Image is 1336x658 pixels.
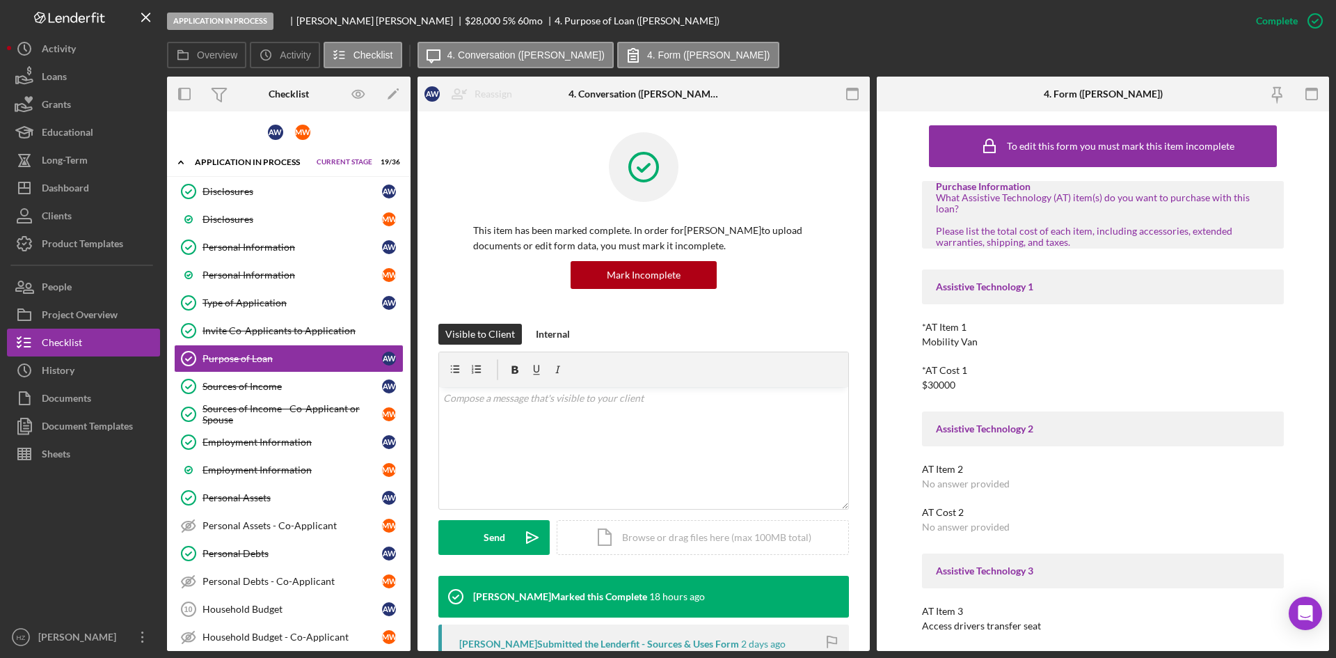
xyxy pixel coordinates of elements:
[195,158,310,166] div: Application In Process
[174,345,404,373] a: Purpose of LoanAW
[174,178,404,205] a: DisclosuresAW
[922,606,1284,617] div: AT Item 3
[202,325,403,336] div: Invite Co-Applicants to Application
[202,353,382,364] div: Purpose of Loan
[42,146,88,178] div: Long-Term
[7,230,160,258] a: Product Templates
[250,42,319,68] button: Activity
[7,273,160,301] a: People
[202,520,382,531] div: Personal Assets - Co-Applicant
[1007,141,1234,152] div: To edit this form you must mark this item incomplete
[202,403,382,425] div: Sources of Income - Co-Applicant or Spouse
[382,435,396,449] div: A W
[382,352,396,366] div: A W
[922,365,1284,376] div: *AT Cost 1
[382,407,396,421] div: M W
[465,15,500,26] span: $28,000
[438,520,550,555] button: Send
[174,428,404,456] a: Employment InformationAW
[42,412,133,444] div: Document Templates
[17,634,26,641] text: HZ
[7,91,160,118] a: Grants
[741,639,786,650] time: 2025-10-07 21:50
[202,186,382,197] div: Disclosures
[922,322,1284,333] div: *AT Item 1
[174,233,404,261] a: Personal InformationAW
[936,565,1270,577] div: Assistive Technology 3
[7,202,160,230] button: Clients
[174,456,404,484] a: Employment InformationMW
[382,630,396,644] div: M W
[202,242,382,253] div: Personal Information
[202,492,382,503] div: Personal Assets
[382,519,396,533] div: M W
[174,567,404,595] a: Personal Debts - Co-ApplicantMW
[382,296,396,310] div: A W
[473,223,814,254] p: This item has been marked complete. In order for [PERSON_NAME] to upload documents or edit form d...
[42,63,67,94] div: Loans
[295,125,310,140] div: M W
[167,13,273,30] div: Application In Process
[7,63,160,91] a: Loans
[1256,7,1298,35] div: Complete
[7,440,160,468] button: Sheets
[174,261,404,289] a: Personal InformationMW
[647,49,770,61] label: 4. Form ([PERSON_NAME])
[922,478,1010,489] div: No answer provided
[317,158,372,166] span: Current Stage
[42,273,72,304] div: People
[174,289,404,317] a: Type of ApplicationAW
[1289,597,1322,630] div: Open Intercom Messenger
[42,91,71,122] div: Grants
[7,357,160,384] button: History
[7,146,160,174] button: Long-Term
[617,42,779,68] button: 4. Form ([PERSON_NAME])
[417,42,614,68] button: 4. Conversation ([PERSON_NAME])
[42,357,74,388] div: History
[7,35,160,63] button: Activity
[7,301,160,329] button: Project Overview
[922,336,978,347] div: Mobility Van
[382,240,396,254] div: A W
[922,507,1284,518] div: AT Cost 2
[382,463,396,477] div: M W
[7,412,160,440] button: Document Templates
[922,620,1041,632] div: Access drivers transfer seat
[202,576,382,587] div: Personal Debts - Co-Applicant
[174,484,404,512] a: Personal AssetsAW
[568,88,719,100] div: 4. Conversation ([PERSON_NAME])
[649,591,705,602] time: 2025-10-08 22:16
[1044,88,1163,100] div: 4. Form ([PERSON_NAME])
[296,15,465,26] div: [PERSON_NAME] [PERSON_NAME]
[35,623,125,655] div: [PERSON_NAME]
[1242,7,1329,35] button: Complete
[42,384,91,416] div: Documents
[197,49,237,61] label: Overview
[174,540,404,567] a: Personal DebtsAW
[375,158,400,166] div: 19 / 36
[7,118,160,146] a: Educational
[936,192,1270,248] div: What Assistive Technology (AT) item(s) do you want to purchase with this loan? Please list the to...
[42,35,76,66] div: Activity
[484,520,505,555] div: Send
[7,174,160,202] button: Dashboard
[382,212,396,226] div: M W
[202,632,382,643] div: Household Budget - Co-Applicant
[42,202,72,233] div: Clients
[536,324,570,345] div: Internal
[202,214,382,225] div: Disclosures
[459,639,739,650] div: [PERSON_NAME] Submitted the Lenderfit - Sources & Uses Form
[382,185,396,198] div: A W
[445,324,515,345] div: Visible to Client
[502,15,516,26] div: 5 %
[382,491,396,505] div: A W
[417,80,526,108] button: AWReassign
[922,464,1284,475] div: AT Item 2
[936,423,1270,434] div: Assistive Technology 2
[174,595,404,623] a: 10Household BudgetAW
[174,317,404,345] a: Invite Co-Applicants to Application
